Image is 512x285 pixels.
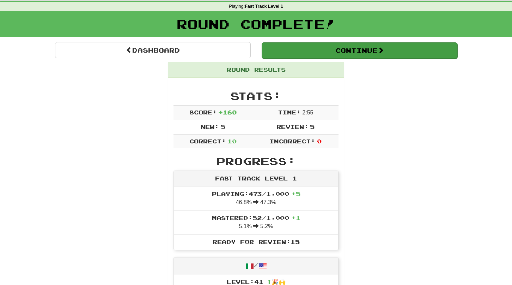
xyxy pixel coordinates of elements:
span: New: [201,123,219,130]
div: Fast Track Level 1 [174,171,338,186]
span: 5 [221,123,225,130]
h2: Progress: [173,155,339,167]
span: 10 [227,138,237,144]
li: 5.1% 5.2% [174,210,338,234]
li: 46.8% 47.3% [174,186,338,210]
span: 2 : 55 [302,109,313,115]
span: Score: [189,109,217,115]
span: Review: [276,123,309,130]
button: Continue [262,42,457,59]
span: 5 [310,123,315,130]
span: ⬆🎉🙌 [263,278,286,285]
span: Mastered: 52 / 1,000 [212,214,300,221]
span: Level: 41 [227,278,286,285]
span: + 1 [291,214,300,221]
span: Correct: [189,138,226,144]
div: Round Results [168,62,344,78]
span: 0 [317,138,322,144]
span: Playing: 473 / 1,000 [212,190,300,197]
span: + 5 [291,190,300,197]
span: Incorrect: [269,138,315,144]
a: Dashboard [55,42,251,58]
h1: Round Complete! [2,17,510,31]
span: Ready for Review: 15 [213,238,300,245]
h2: Stats: [173,90,339,102]
div: / [174,257,338,274]
span: + 160 [218,109,237,115]
strong: Fast Track Level 1 [245,4,283,9]
span: Time: [278,109,301,115]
